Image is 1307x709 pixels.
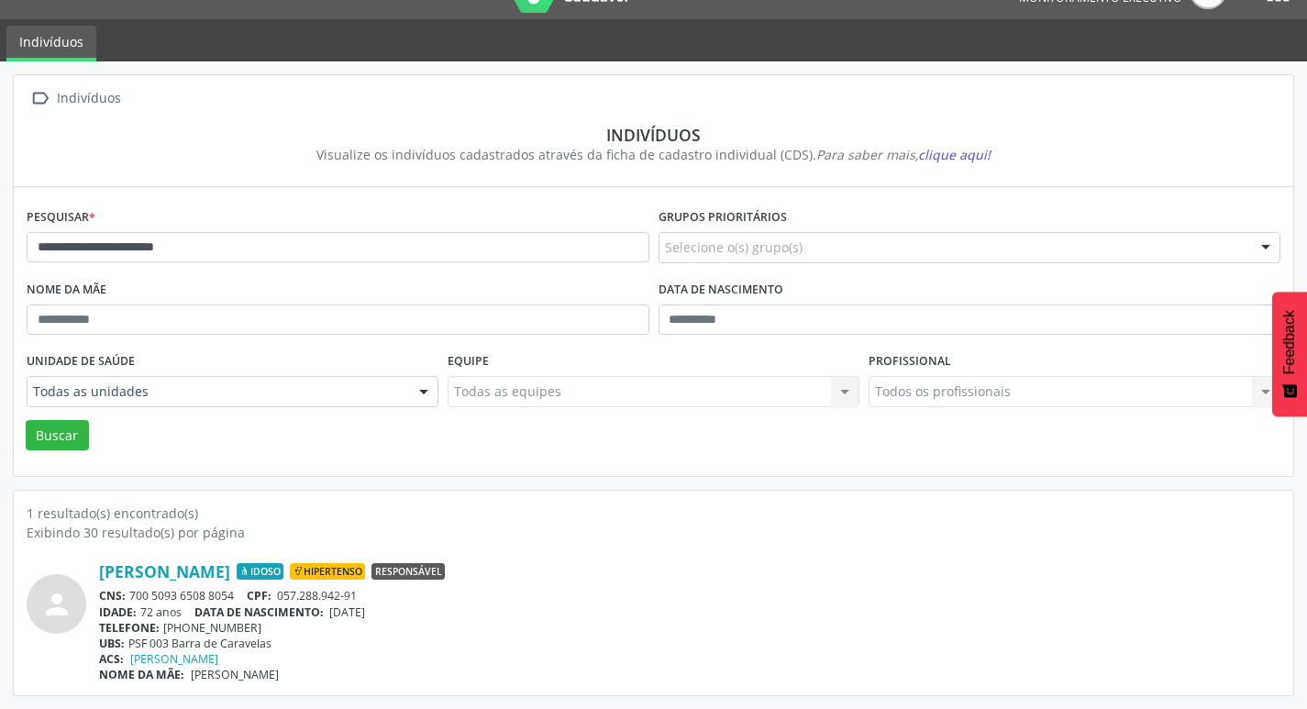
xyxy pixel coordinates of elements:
div: Exibindo 30 resultado(s) por página [27,523,1280,542]
span: Feedback [1281,310,1298,374]
button: Buscar [26,420,89,451]
i:  [27,85,53,112]
label: Nome da mãe [27,276,106,305]
button: Feedback - Mostrar pesquisa [1272,292,1307,416]
div: [PHONE_NUMBER] [99,620,1280,636]
span: CNS: [99,588,126,604]
div: PSF 003 Barra de Caravelas [99,636,1280,651]
label: Grupos prioritários [659,204,787,232]
label: Unidade de saúde [27,348,135,376]
div: 1 resultado(s) encontrado(s) [27,504,1280,523]
span: Hipertenso [290,563,365,580]
span: TELEFONE: [99,620,160,636]
span: 057.288.942-91 [277,588,357,604]
span: Responsável [371,563,445,580]
label: Pesquisar [27,204,95,232]
a:  Indivíduos [27,85,124,112]
span: clique aqui! [918,146,991,163]
div: Indivíduos [39,125,1268,145]
label: Data de nascimento [659,276,783,305]
span: Selecione o(s) grupo(s) [665,238,803,257]
span: [PERSON_NAME] [191,667,279,682]
span: ACS: [99,651,124,667]
span: Idoso [237,563,283,580]
span: UBS: [99,636,125,651]
label: Equipe [448,348,489,376]
a: [PERSON_NAME] [99,561,230,582]
a: [PERSON_NAME] [130,651,218,667]
span: NOME DA MÃE: [99,667,184,682]
i: Para saber mais, [816,146,991,163]
div: 700 5093 6508 8054 [99,588,1280,604]
span: CPF: [247,588,271,604]
div: 72 anos [99,604,1280,620]
span: IDADE: [99,604,137,620]
i: person [40,588,73,621]
a: Indivíduos [6,26,96,61]
span: Todas as unidades [33,382,401,401]
div: Indivíduos [53,85,124,112]
span: DATA DE NASCIMENTO: [194,604,324,620]
label: Profissional [869,348,951,376]
div: Visualize os indivíduos cadastrados através da ficha de cadastro individual (CDS). [39,145,1268,164]
span: [DATE] [329,604,365,620]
